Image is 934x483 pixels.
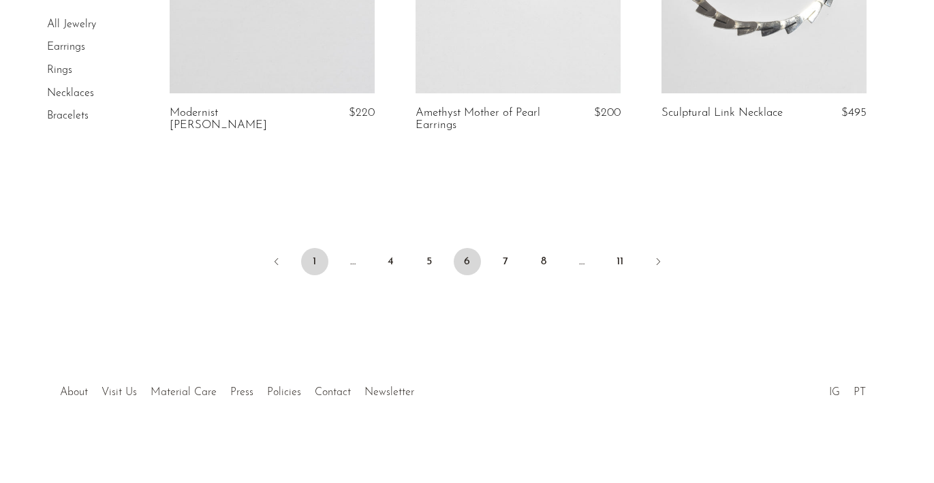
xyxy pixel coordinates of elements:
[47,88,94,99] a: Necklaces
[267,387,301,398] a: Policies
[47,65,72,76] a: Rings
[416,107,551,132] a: Amethyst Mother of Pearl Earrings
[568,248,595,275] span: …
[530,248,557,275] a: 8
[151,387,217,398] a: Material Care
[594,107,621,119] span: $200
[53,376,421,402] ul: Quick links
[492,248,519,275] a: 7
[854,387,866,398] a: PT
[230,387,253,398] a: Press
[644,248,672,278] a: Next
[102,387,137,398] a: Visit Us
[263,248,290,278] a: Previous
[47,42,85,53] a: Earrings
[841,107,867,119] span: $495
[47,110,89,121] a: Bracelets
[315,387,351,398] a: Contact
[416,248,443,275] a: 5
[301,248,328,275] a: 1
[661,107,783,119] a: Sculptural Link Necklace
[339,248,367,275] span: …
[47,19,96,30] a: All Jewelry
[606,248,634,275] a: 11
[454,248,481,275] span: 6
[822,376,873,402] ul: Social Medias
[170,107,305,132] a: Modernist [PERSON_NAME]
[377,248,405,275] a: 4
[349,107,375,119] span: $220
[829,387,840,398] a: IG
[60,387,88,398] a: About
